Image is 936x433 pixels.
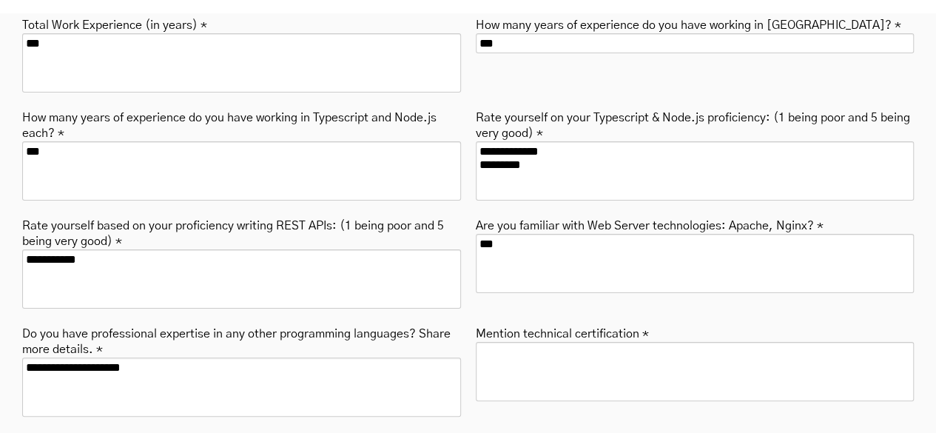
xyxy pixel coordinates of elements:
label: Rate yourself on your Typescript & Node.js proficiency: (1 being poor and 5 being very good) * [476,107,915,141]
label: Total Work Experience (in years) * [22,14,207,33]
label: Mention technical certification * [476,323,649,342]
label: Do you have professional expertise in any other programming languages? Share more details. * [22,323,461,358]
label: Rate yourself based on your proficiency writing REST APIs: (1 being poor and 5 being very good) * [22,215,461,249]
label: How many years of experience do you have working in Typescript and Node.js each? * [22,107,461,141]
label: Are you familiar with Web Server technologies: Apache, Nginx? * [476,215,824,234]
label: How many years of experience do you have working in [GEOGRAPHIC_DATA]? * [476,14,901,33]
